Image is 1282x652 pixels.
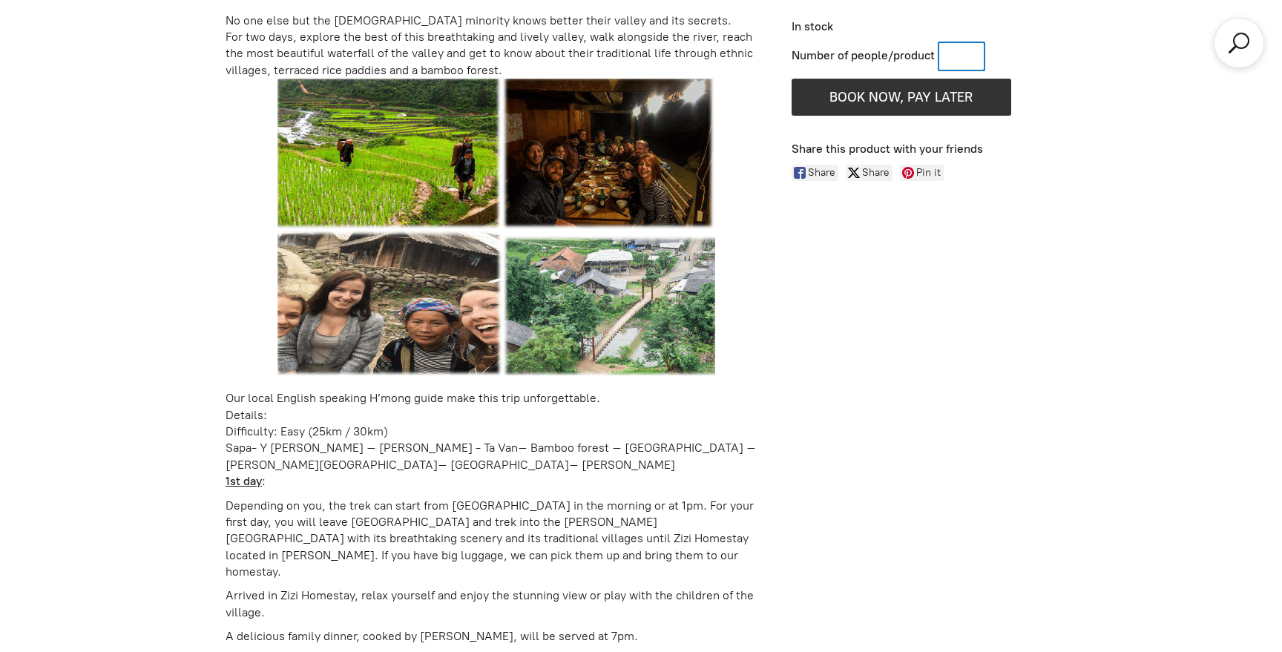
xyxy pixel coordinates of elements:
span: BOOK NOW, PAY LATER [829,89,973,105]
span: Share [862,165,893,181]
div: Sapa- Y [PERSON_NAME] – [PERSON_NAME] - Ta Van– Bamboo forest – [GEOGRAPHIC_DATA] – [PERSON_NAME]... [226,440,768,473]
p: Arrived in Zizi Homestay, relax yourself and enjoy the stunning view or play with the children of... [226,587,768,621]
div: Difficulty: Easy (25km / 30km) [226,424,768,440]
p: A delicious family dinner, cooked by [PERSON_NAME], will be served at 7pm. [226,628,768,645]
span: Share [808,165,838,181]
p: Depending on you, the trek can start from [GEOGRAPHIC_DATA] in the morning or at 1pm. For your fi... [226,498,768,581]
div: Details: [226,407,768,424]
span: Number of people/product [792,48,935,62]
u: 1st day [226,474,262,488]
div: No one else but the [DEMOGRAPHIC_DATA] minority knows better their valley and its secrets. [226,13,768,29]
div: Our local English speaking H’mong guide make this trip unforgettable. [226,390,768,406]
span: Pin it [916,165,944,181]
p: : [226,473,768,490]
input: 1 [938,42,985,71]
button: BOOK NOW, PAY LATER [792,79,1011,116]
a: Pin it [900,165,944,181]
a: Search products [1226,30,1252,56]
span: In stock [792,19,833,33]
div: Share this product with your friends [792,142,1056,157]
a: Share [792,165,838,181]
a: Share [846,165,893,181]
div: For two days, explore the best of this breathtaking and lively valley, walk alongside the river, ... [226,29,768,79]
